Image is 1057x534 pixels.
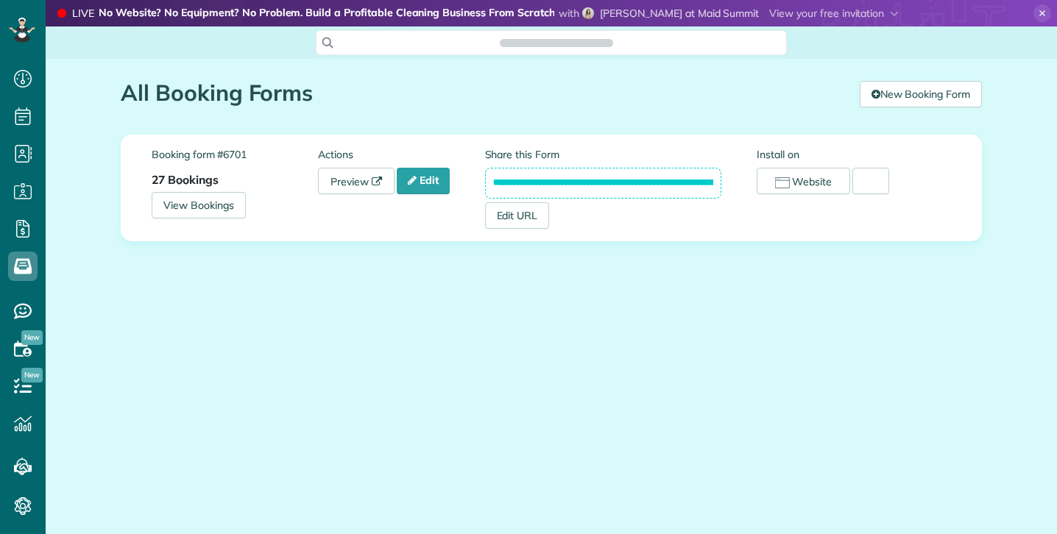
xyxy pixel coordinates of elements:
img: simone-angell-d38d6165cf4f7464adf970cda7dda6472030ce6dc023127a85eb99c98c93496e.jpg [582,7,594,19]
strong: No Website? No Equipment? No Problem. Build a Profitable Cleaning Business From Scratch [99,6,555,21]
label: Install on [757,147,951,162]
h1: All Booking Forms [121,81,849,105]
span: New [21,330,43,345]
a: New Booking Form [860,81,982,107]
a: View Bookings [152,192,246,218]
span: with [559,7,579,20]
a: Edit URL [485,202,550,229]
span: New [21,368,43,382]
strong: 27 Bookings [152,172,219,187]
span: Search ZenMaid… [515,35,598,50]
a: Preview [318,168,395,194]
label: Share this Form [485,147,722,162]
button: Website [757,168,850,194]
a: Edit [397,168,450,194]
span: [PERSON_NAME] at Maid Summit [600,7,759,20]
label: Booking form #6701 [152,147,318,162]
label: Actions [318,147,484,162]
